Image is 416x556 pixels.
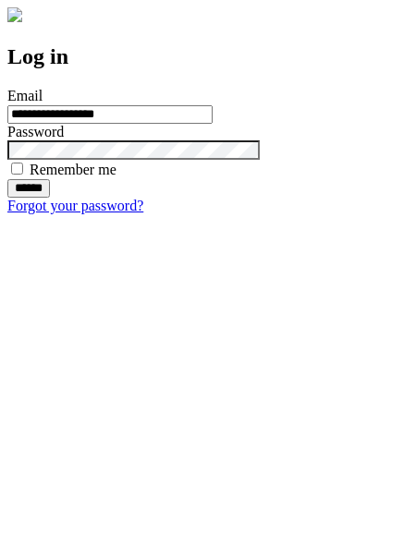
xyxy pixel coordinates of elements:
[7,7,22,22] img: logo-4e3dc11c47720685a147b03b5a06dd966a58ff35d612b21f08c02c0306f2b779.png
[7,44,409,69] h2: Log in
[7,88,43,103] label: Email
[7,198,143,213] a: Forgot your password?
[7,124,64,139] label: Password
[30,162,116,177] label: Remember me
